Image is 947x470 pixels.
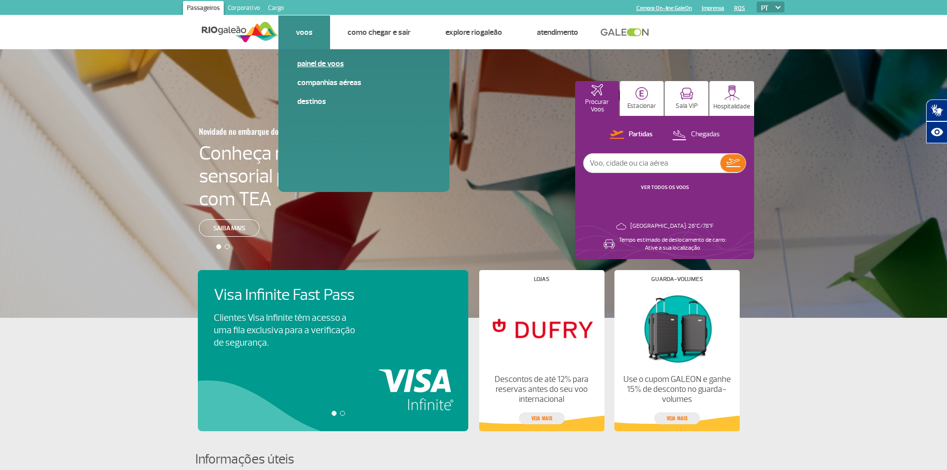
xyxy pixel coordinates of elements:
[537,27,578,37] a: Atendimento
[926,99,947,143] div: Plugin de acessibilidade da Hand Talk.
[629,130,653,139] p: Partidas
[297,58,430,69] a: Painel de voos
[669,128,723,141] button: Chegadas
[584,154,720,173] input: Voo, cidade ou cia aérea
[575,81,619,116] button: Procurar Voos
[709,81,754,116] button: Hospitalidade
[676,102,698,110] p: Sala VIP
[199,121,365,142] h3: Novidade no embarque doméstico
[636,5,692,11] a: Compra On-line GaleOn
[630,222,713,230] p: [GEOGRAPHIC_DATA]: 26°C/78°F
[199,219,259,237] a: Saiba mais
[627,102,656,110] p: Estacionar
[214,312,355,349] p: Clientes Visa Infinite têm acesso a uma fila exclusiva para a verificação de segurança.
[580,98,614,113] p: Procurar Voos
[635,87,648,100] img: carParkingHome.svg
[297,77,430,88] a: Companhias Aéreas
[347,27,411,37] a: Como chegar e sair
[638,184,692,191] button: VER TODOS OS VOOS
[445,27,502,37] a: Explore RIOgaleão
[622,290,731,367] img: Guarda-volumes
[651,277,703,282] h4: Guarda-volumes
[702,5,724,11] a: Imprensa
[619,236,726,252] p: Tempo estimado de deslocamento de carro: Ative a sua localização
[620,81,664,116] button: Estacionar
[665,81,708,116] button: Sala VIP
[622,375,731,404] p: Use o cupom GALEON e ganhe 15% de desconto no guarda-volumes
[519,412,565,424] a: veja mais
[734,5,745,11] a: RQS
[724,85,740,100] img: hospitality.svg
[214,286,372,304] h4: Visa Infinite Fast Pass
[214,286,452,349] a: Visa Infinite Fast PassClientes Visa Infinite têm acesso a uma fila exclusiva para a verificação ...
[680,88,693,100] img: vipRoom.svg
[296,27,313,37] a: Voos
[641,184,689,190] a: VER TODOS OS VOOS
[183,1,224,17] a: Passageiros
[487,290,596,367] img: Lojas
[534,277,549,282] h4: Lojas
[607,128,656,141] button: Partidas
[297,96,430,107] a: Destinos
[591,84,603,96] img: airplaneHomeActive.svg
[691,130,720,139] p: Chegadas
[713,103,750,110] p: Hospitalidade
[224,1,264,17] a: Corporativo
[195,450,752,469] h4: Informações úteis
[199,142,414,210] h4: Conheça nossa sala sensorial para passageiros com TEA
[654,412,700,424] a: veja mais
[264,1,288,17] a: Cargo
[487,375,596,404] p: Descontos de até 12% para reservas antes do seu voo internacional
[926,99,947,121] button: Abrir tradutor de língua de sinais.
[926,121,947,143] button: Abrir recursos assistivos.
